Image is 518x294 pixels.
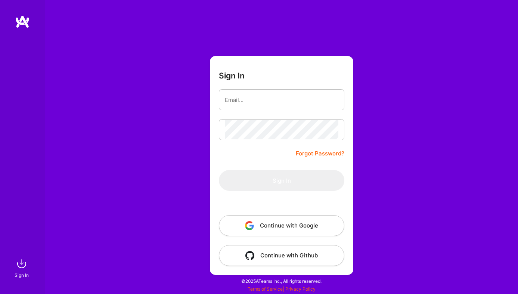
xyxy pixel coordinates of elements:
[219,245,344,266] button: Continue with Github
[245,221,254,230] img: icon
[45,272,518,290] div: © 2025 ATeams Inc., All rights reserved.
[296,149,344,158] a: Forgot Password?
[15,15,30,28] img: logo
[248,286,283,292] a: Terms of Service
[285,286,316,292] a: Privacy Policy
[225,90,338,109] input: Email...
[245,251,254,260] img: icon
[219,215,344,236] button: Continue with Google
[248,286,316,292] span: |
[16,256,29,279] a: sign inSign In
[15,271,29,279] div: Sign In
[14,256,29,271] img: sign in
[219,170,344,191] button: Sign In
[219,71,245,80] h3: Sign In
